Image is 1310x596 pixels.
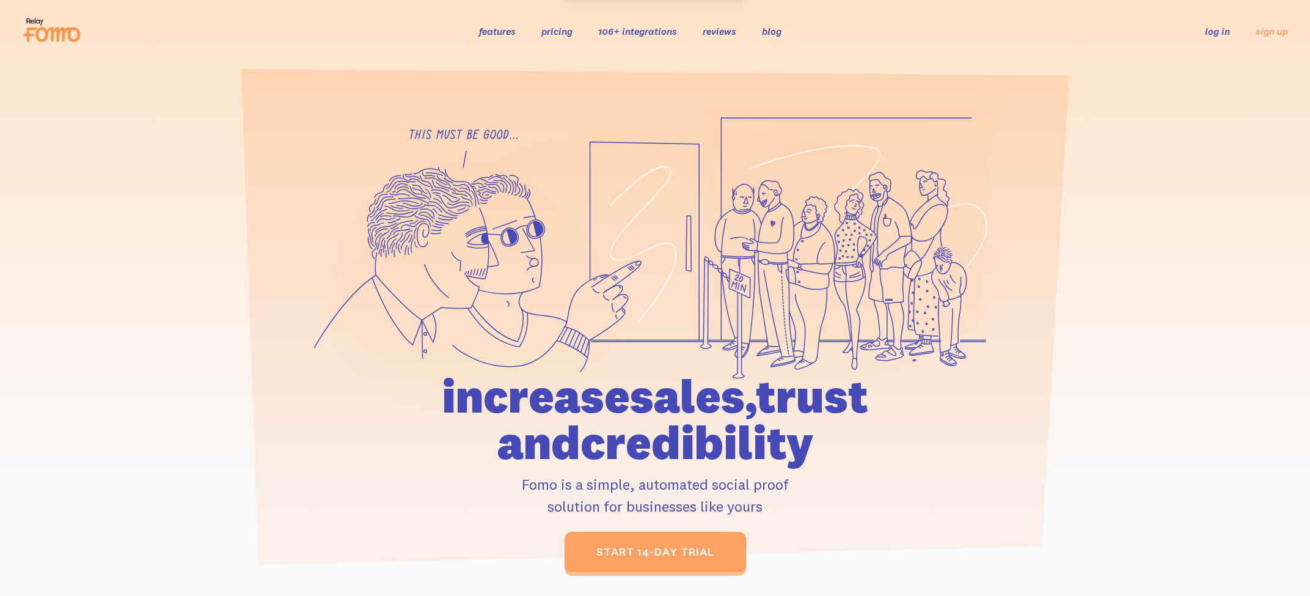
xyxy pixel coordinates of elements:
[1256,25,1288,38] a: sign up
[565,532,746,572] a: start 14-day trial
[372,473,938,517] p: Fomo is a simple, automated social proof solution for businesses like yours
[479,25,516,37] a: features
[372,373,938,466] h1: increase sales, trust and credibility
[1205,25,1230,37] a: log in
[598,25,677,37] a: 106+ integrations
[541,25,573,37] a: pricing
[703,25,736,37] a: reviews
[762,25,781,37] a: blog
